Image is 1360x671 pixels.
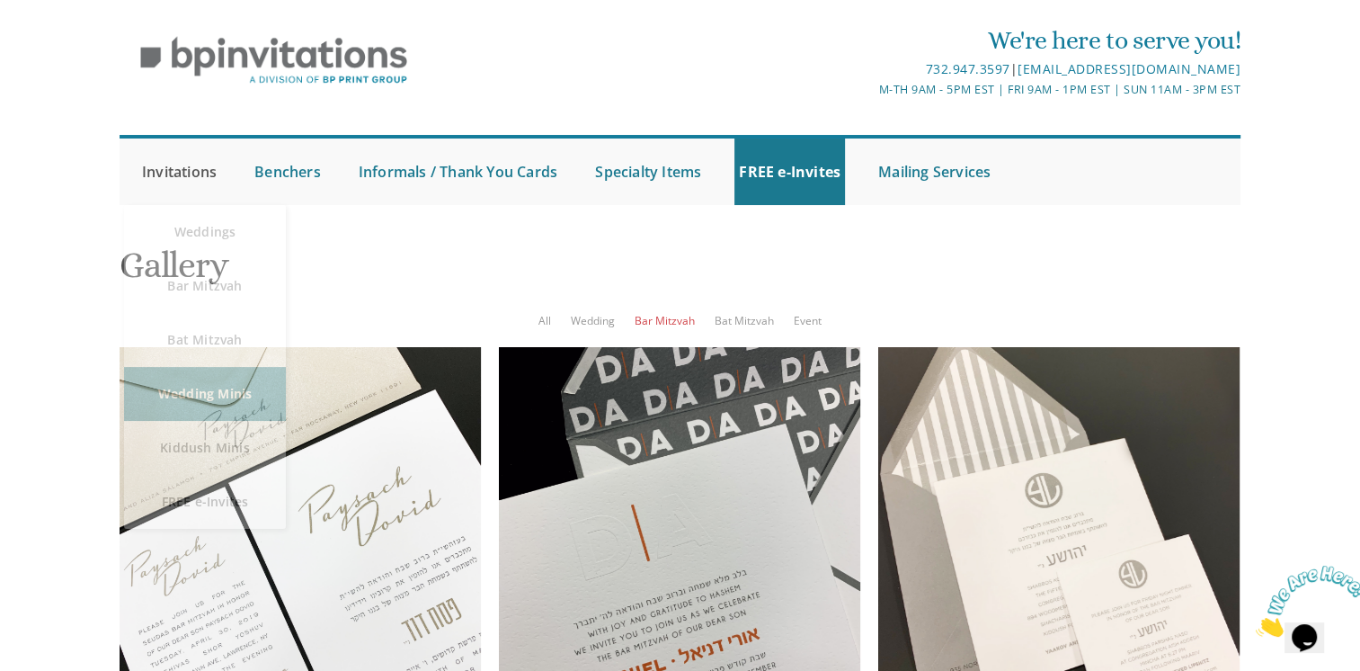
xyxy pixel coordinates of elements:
a: Informals / Thank You Cards [354,139,562,205]
iframe: chat widget [1249,559,1360,644]
a: Event [794,313,822,328]
a: Bar Mitzvah [635,313,695,328]
a: Benchers [250,139,325,205]
img: BP Invitation Loft [120,23,428,98]
a: Weddings [124,205,286,259]
div: M-Th 9am - 5pm EST | Fri 9am - 1pm EST | Sun 11am - 3pm EST [494,80,1240,99]
img: Chat attention grabber [7,7,119,78]
h1: Gallery [120,246,1240,299]
div: We're here to serve you! [494,22,1240,58]
a: Invitations [138,139,221,205]
a: Wedding [571,313,615,328]
a: All [538,313,551,328]
a: [EMAIL_ADDRESS][DOMAIN_NAME] [1018,60,1240,77]
a: 732.947.3597 [925,60,1009,77]
a: Bat Mitzvah [715,313,774,328]
div: | [494,58,1240,80]
a: Bar Mitzvah [124,259,286,313]
a: FREE e-Invites [734,139,845,205]
a: Specialty Items [591,139,706,205]
a: FREE e-Invites [124,475,286,529]
a: Wedding Minis [124,367,286,421]
a: Bat Mitzvah [124,313,286,367]
a: Kiddush Minis [124,421,286,475]
a: Mailing Services [874,139,995,205]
